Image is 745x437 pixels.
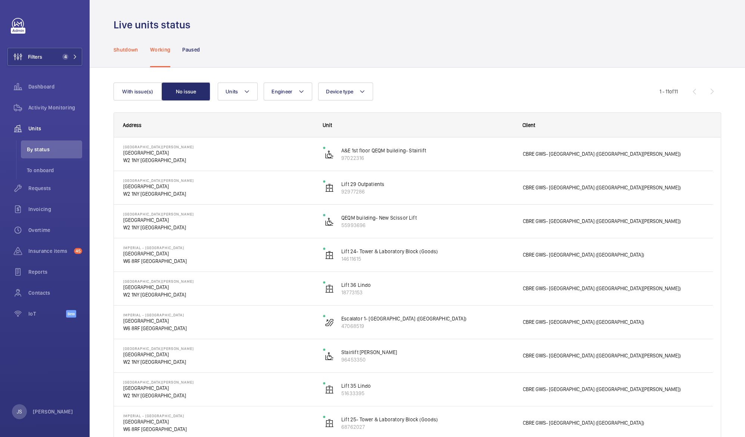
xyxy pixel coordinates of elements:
button: No issue [162,83,210,100]
p: Lift 35 Lindo [341,382,513,390]
p: QEQM building- New Scissor Lift [341,214,513,221]
span: Insurance items [28,247,71,255]
p: 97022316 [341,154,513,162]
span: CBRE GWS- [GEOGRAPHIC_DATA] ([GEOGRAPHIC_DATA][PERSON_NAME]) [523,351,704,360]
p: 68762027 [341,423,513,431]
p: 47068519 [341,322,513,330]
span: Engineer [271,89,292,94]
p: Escalator 1- [GEOGRAPHIC_DATA] ([GEOGRAPHIC_DATA]) [341,315,513,322]
p: [GEOGRAPHIC_DATA][PERSON_NAME] [123,346,313,351]
span: Activity Monitoring [28,104,82,111]
span: Invoicing [28,205,82,213]
span: CBRE GWS- [GEOGRAPHIC_DATA] ([GEOGRAPHIC_DATA][PERSON_NAME]) [523,385,704,394]
p: [GEOGRAPHIC_DATA][PERSON_NAME] [123,279,313,283]
p: Lift 25- Tower & Laboratory Block (Goods) [341,416,513,423]
span: 45 [74,248,82,254]
p: Imperial - [GEOGRAPHIC_DATA] [123,413,313,418]
p: Shutdown [114,46,138,53]
p: 14611615 [341,255,513,263]
img: escalator.svg [325,318,334,327]
span: CBRE GWS- [GEOGRAPHIC_DATA] ([GEOGRAPHIC_DATA][PERSON_NAME]) [523,284,704,293]
p: [GEOGRAPHIC_DATA] [123,418,313,425]
p: W2 1NY [GEOGRAPHIC_DATA] [123,224,313,231]
p: Imperial - [GEOGRAPHIC_DATA] [123,313,313,317]
img: elevator.svg [325,419,334,428]
img: elevator.svg [325,385,334,394]
p: W2 1NY [GEOGRAPHIC_DATA] [123,156,313,164]
span: Beta [66,310,76,317]
img: platform_lift.svg [325,217,334,226]
span: Requests [28,185,82,192]
h1: Live units status [114,18,195,32]
button: Device type [318,83,373,100]
span: CBRE GWS- [GEOGRAPHIC_DATA] ([GEOGRAPHIC_DATA][PERSON_NAME]) [523,150,704,158]
img: platform_lift.svg [325,150,334,159]
p: 18773153 [341,289,513,296]
p: Lift 24- Tower & Laboratory Block (Goods) [341,248,513,255]
p: [GEOGRAPHIC_DATA][PERSON_NAME] [123,178,313,183]
p: [PERSON_NAME] [33,408,73,415]
img: elevator.svg [325,284,334,293]
span: 1 - 11 11 [659,89,678,94]
p: W6 8RF [GEOGRAPHIC_DATA] [123,425,313,433]
p: W2 1NY [GEOGRAPHIC_DATA] [123,392,313,399]
button: Units [218,83,258,100]
button: Engineer [264,83,312,100]
p: W2 1NY [GEOGRAPHIC_DATA] [123,190,313,198]
p: [GEOGRAPHIC_DATA] [123,250,313,257]
p: W2 1NY [GEOGRAPHIC_DATA] [123,358,313,366]
p: [GEOGRAPHIC_DATA] [123,351,313,358]
span: CBRE GWS- [GEOGRAPHIC_DATA] ([GEOGRAPHIC_DATA]) [523,318,704,326]
span: To onboard [27,167,82,174]
span: Reports [28,268,82,276]
p: [GEOGRAPHIC_DATA] [123,283,313,291]
span: Overtime [28,226,82,234]
span: Filters [28,53,42,61]
img: elevator.svg [325,251,334,260]
p: [GEOGRAPHIC_DATA] [123,149,313,156]
span: IoT [28,310,66,317]
img: platform_lift.svg [325,351,334,360]
p: Stairlift [PERSON_NAME] [341,348,513,356]
p: W6 8RF [GEOGRAPHIC_DATA] [123,325,313,332]
span: CBRE GWS- [GEOGRAPHIC_DATA] ([GEOGRAPHIC_DATA][PERSON_NAME]) [523,183,704,192]
p: W2 1NY [GEOGRAPHIC_DATA] [123,291,313,298]
span: Dashboard [28,83,82,90]
span: Contacts [28,289,82,297]
span: Client [522,122,535,128]
p: Lift 29 Outpatients [341,180,513,188]
p: 55993696 [341,221,513,229]
p: [GEOGRAPHIC_DATA][PERSON_NAME] [123,145,313,149]
span: 4 [62,54,68,60]
p: Paused [182,46,200,53]
button: Filters4 [7,48,82,66]
p: Lift 36 Lindo [341,281,513,289]
p: Working [150,46,170,53]
span: of [669,89,674,94]
p: Imperial - [GEOGRAPHIC_DATA] [123,245,313,250]
span: Units [28,125,82,132]
span: CBRE GWS- [GEOGRAPHIC_DATA] ([GEOGRAPHIC_DATA][PERSON_NAME]) [523,217,704,226]
p: [GEOGRAPHIC_DATA] [123,384,313,392]
p: W6 8RF [GEOGRAPHIC_DATA] [123,257,313,265]
p: [GEOGRAPHIC_DATA] [123,183,313,190]
p: A&E 1st floor QEQM building- Stairlift [341,147,513,154]
button: With issue(s) [114,83,162,100]
p: [GEOGRAPHIC_DATA][PERSON_NAME] [123,212,313,216]
p: JS [17,408,22,415]
p: [GEOGRAPHIC_DATA][PERSON_NAME] [123,380,313,384]
span: Units [226,89,238,94]
span: CBRE GWS- [GEOGRAPHIC_DATA] ([GEOGRAPHIC_DATA]) [523,251,704,259]
p: [GEOGRAPHIC_DATA] [123,317,313,325]
p: 51633395 [341,390,513,397]
p: 92977286 [341,188,513,195]
span: By status [27,146,82,153]
span: Address [123,122,142,128]
p: 96453350 [341,356,513,363]
span: CBRE GWS- [GEOGRAPHIC_DATA] ([GEOGRAPHIC_DATA]) [523,419,704,427]
span: Device type [326,89,353,94]
img: elevator.svg [325,183,334,192]
p: [GEOGRAPHIC_DATA] [123,216,313,224]
span: Unit [323,122,332,128]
